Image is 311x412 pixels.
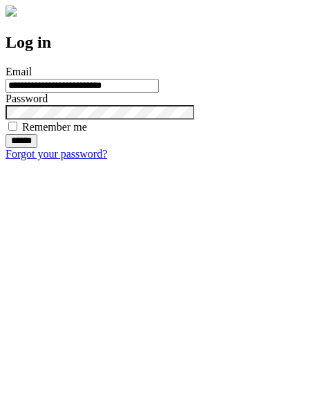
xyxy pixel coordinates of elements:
label: Password [6,93,48,104]
label: Remember me [22,121,87,133]
a: Forgot your password? [6,148,107,160]
img: logo-4e3dc11c47720685a147b03b5a06dd966a58ff35d612b21f08c02c0306f2b779.png [6,6,17,17]
label: Email [6,66,32,77]
h2: Log in [6,33,305,52]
